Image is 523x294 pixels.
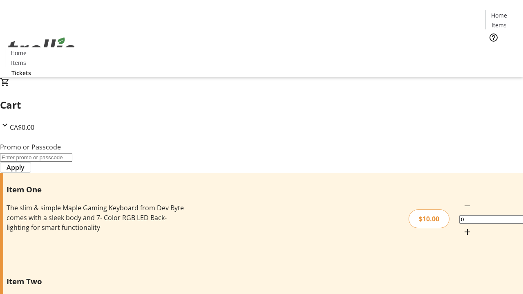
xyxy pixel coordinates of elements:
[11,58,26,67] span: Items
[492,21,507,29] span: Items
[5,58,31,67] a: Items
[11,69,31,77] span: Tickets
[409,209,449,228] div: $10.00
[492,47,512,56] span: Tickets
[5,49,31,57] a: Home
[459,224,476,240] button: Increment by one
[5,69,38,77] a: Tickets
[485,29,502,46] button: Help
[486,21,512,29] a: Items
[7,184,185,195] h3: Item One
[7,163,25,172] span: Apply
[10,123,34,132] span: CA$0.00
[11,49,27,57] span: Home
[7,276,185,287] h3: Item Two
[5,28,78,69] img: Orient E2E Organization XcBwJAKo9D's Logo
[485,47,518,56] a: Tickets
[491,11,507,20] span: Home
[7,203,185,232] div: The slim & simple Maple Gaming Keyboard from Dev Byte comes with a sleek body and 7- Color RGB LE...
[486,11,512,20] a: Home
